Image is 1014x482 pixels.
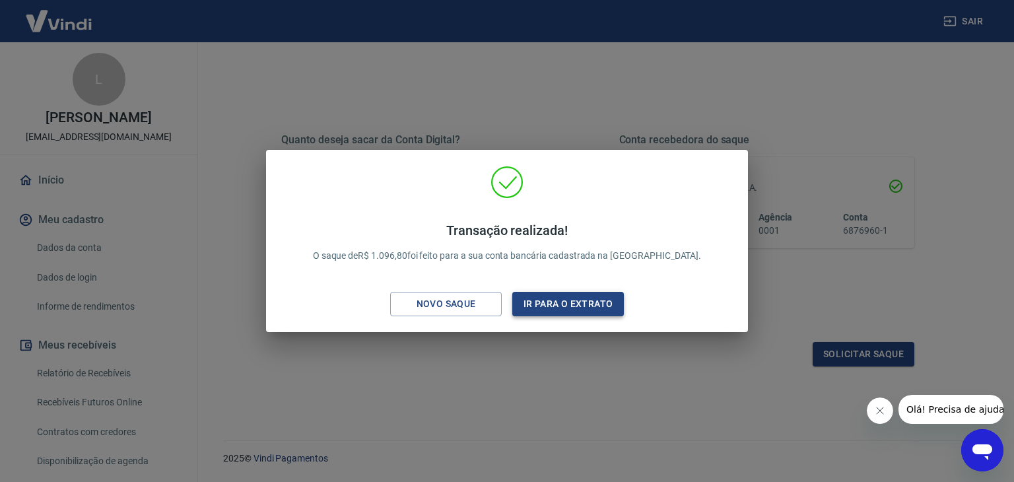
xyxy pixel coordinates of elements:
div: Novo saque [401,296,492,312]
p: O saque de R$ 1.096,80 foi feito para a sua conta bancária cadastrada na [GEOGRAPHIC_DATA]. [313,223,702,263]
button: Ir para o extrato [512,292,624,316]
button: Novo saque [390,292,502,316]
iframe: Botão para abrir a janela de mensagens [961,429,1003,471]
iframe: Fechar mensagem [867,397,893,424]
iframe: Mensagem da empresa [898,395,1003,424]
h4: Transação realizada! [313,223,702,238]
span: Olá! Precisa de ajuda? [8,9,111,20]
